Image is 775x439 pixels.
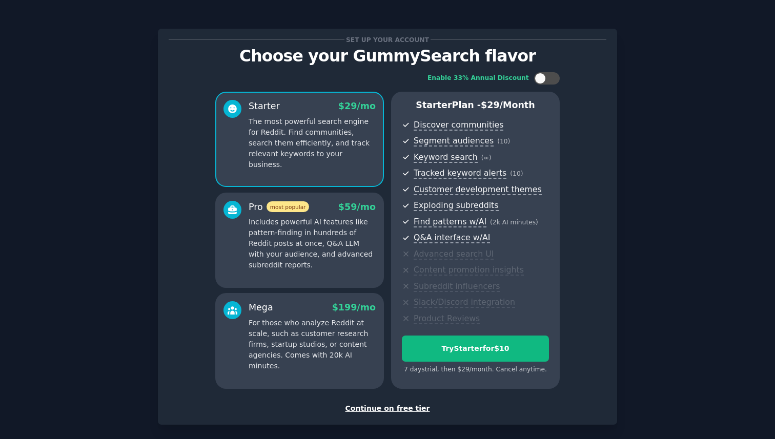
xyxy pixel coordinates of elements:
div: Pro [249,201,309,214]
div: Mega [249,301,273,314]
span: Q&A interface w/AI [414,233,490,243]
span: Product Reviews [414,313,480,324]
div: 7 days trial, then $ 29 /month . Cancel anytime. [402,365,549,374]
div: Continue on free tier [169,403,606,414]
span: Set up your account [344,34,431,45]
span: ( 2k AI minutes ) [490,219,538,226]
span: $ 29 /mo [338,101,376,111]
span: Segment audiences [414,136,494,147]
span: most popular [267,201,310,212]
div: Enable 33% Annual Discount [427,74,529,83]
div: Starter [249,100,280,113]
p: Choose your GummySearch flavor [169,47,606,65]
div: Try Starter for $10 [402,343,548,354]
span: Tracked keyword alerts [414,168,506,179]
span: Find patterns w/AI [414,217,486,227]
span: Exploding subreddits [414,200,498,211]
span: Slack/Discord integration [414,297,515,308]
span: Advanced search UI [414,249,494,260]
p: Starter Plan - [402,99,549,112]
span: Keyword search [414,152,478,163]
p: For those who analyze Reddit at scale, such as customer research firms, startup studios, or conte... [249,318,376,371]
span: Subreddit influencers [414,281,500,292]
span: ( 10 ) [510,170,523,177]
span: $ 59 /mo [338,202,376,212]
span: Content promotion insights [414,265,524,276]
span: ( ∞ ) [481,154,492,161]
span: $ 199 /mo [332,302,376,312]
p: The most powerful search engine for Reddit. Find communities, search them efficiently, and track ... [249,116,376,170]
span: $ 29 /month [481,100,535,110]
span: Discover communities [414,120,503,131]
span: ( 10 ) [497,138,510,145]
button: TryStarterfor$10 [402,336,549,362]
p: Includes powerful AI features like pattern-finding in hundreds of Reddit posts at once, Q&A LLM w... [249,217,376,270]
span: Customer development themes [414,184,542,195]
